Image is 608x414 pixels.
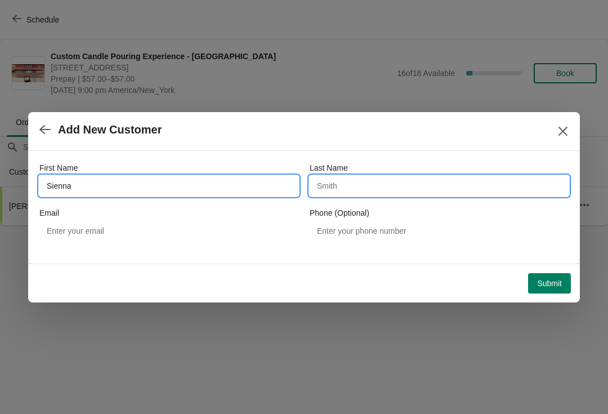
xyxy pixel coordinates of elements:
label: Last Name [310,162,348,173]
label: Email [39,207,59,219]
h2: Add New Customer [58,123,162,136]
label: Phone (Optional) [310,207,369,219]
button: Close [553,121,573,141]
button: Submit [528,273,571,293]
label: First Name [39,162,78,173]
input: John [39,176,298,196]
span: Submit [537,279,562,288]
input: Enter your phone number [310,221,569,241]
input: Smith [310,176,569,196]
input: Enter your email [39,221,298,241]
